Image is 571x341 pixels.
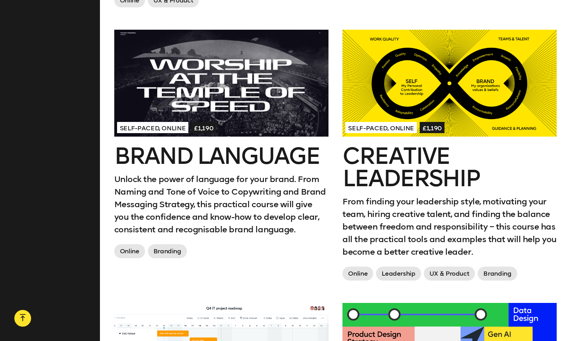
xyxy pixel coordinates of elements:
span: Leadership [376,267,421,281]
span: £1,190 [191,122,216,133]
span: Online [114,244,145,258]
p: From finding your leadership style, motivating your team, hiring creative talent, and finding the... [342,195,557,258]
span: Online [342,267,373,281]
span: £1,190 [420,122,444,133]
a: Self-paced, Online£1,190Brand LanguageUnlock the power of language for your brand. From Naming an... [114,30,328,261]
h2: Brand Language [114,145,328,167]
span: UX & Product [424,267,475,281]
a: Self-paced, Online£1,190Creative LeadershipFrom finding your leadership style, motivating your te... [342,30,557,283]
h2: Creative Leadership [342,145,557,190]
p: Unlock the power of language for your brand. From Naming and Tone of Voice to Copywriting and Bra... [114,173,328,236]
span: Branding [478,267,517,281]
span: Branding [148,244,187,258]
span: Self-paced, Online [345,122,417,133]
span: Self-paced, Online [117,122,189,133]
